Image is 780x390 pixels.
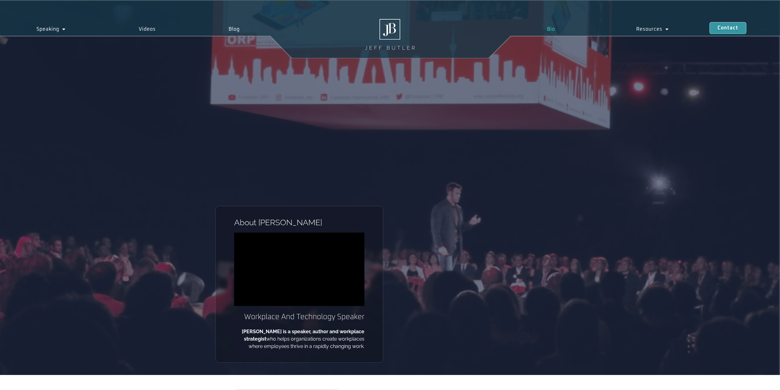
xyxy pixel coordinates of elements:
[234,312,364,322] h2: Workplace And Technology Speaker
[234,328,364,350] p: who helps organizations create workplaces where employees thrive in a rapidly changing work.
[507,22,710,36] nav: Menu
[717,25,738,30] span: Contact
[596,22,710,36] a: Resources
[242,329,364,342] b: [PERSON_NAME] is a speaker, author and workplace strategist
[507,22,596,36] a: Bio
[234,233,364,306] iframe: vimeo Video Player
[710,22,746,34] a: Contact
[192,22,276,36] a: Blog
[102,22,192,36] a: Videos
[234,218,364,226] h1: About [PERSON_NAME]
